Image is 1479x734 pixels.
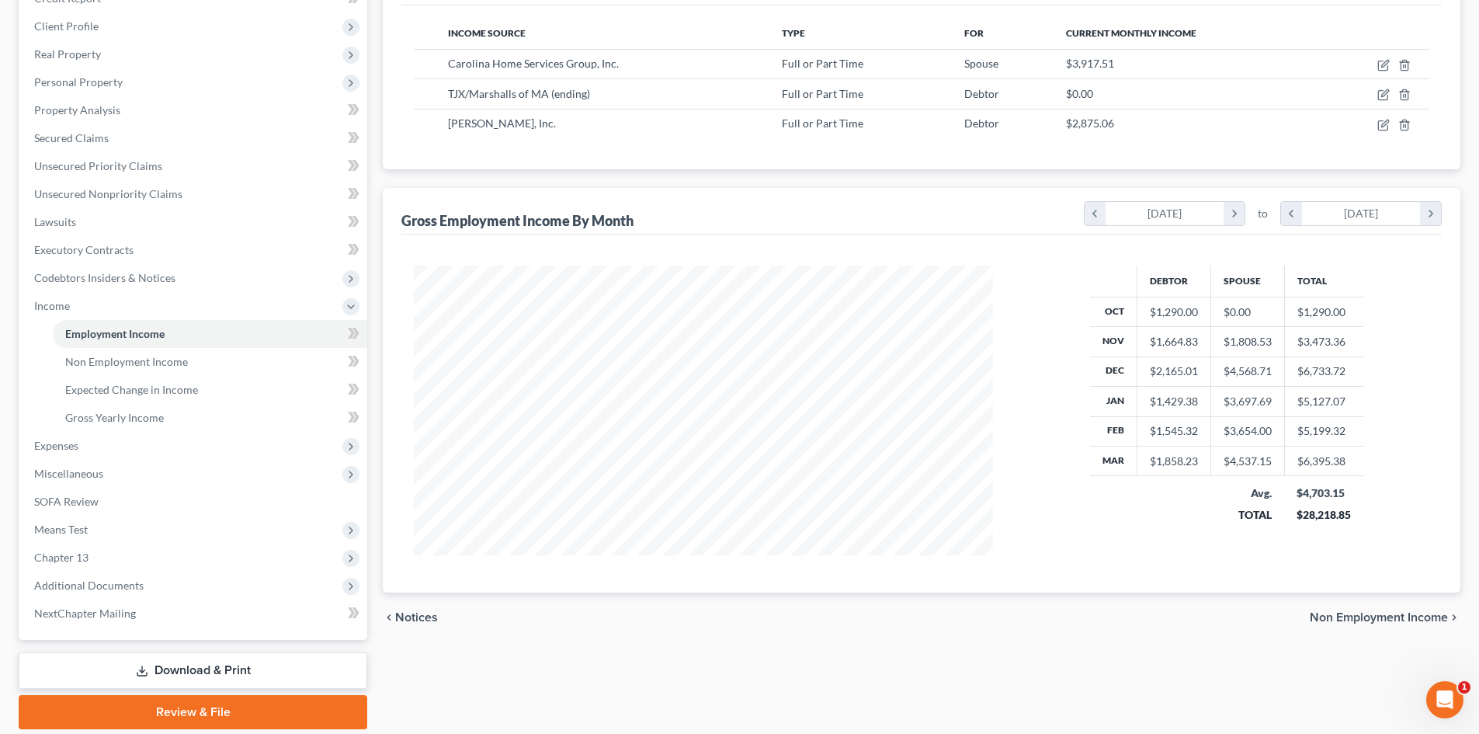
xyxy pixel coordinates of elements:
[34,551,89,564] span: Chapter 13
[1297,485,1351,501] div: $4,703.15
[1090,357,1137,386] th: Dec
[34,187,182,200] span: Unsecured Nonpriority Claims
[19,652,367,689] a: Download & Print
[448,117,556,130] span: [PERSON_NAME], Inc.
[964,87,999,100] span: Debtor
[22,236,367,264] a: Executory Contracts
[53,348,367,376] a: Non Employment Income
[34,215,76,228] span: Lawsuits
[34,159,162,172] span: Unsecured Priority Claims
[1281,202,1302,225] i: chevron_left
[964,27,984,39] span: For
[34,439,78,452] span: Expenses
[34,607,136,620] span: NextChapter Mailing
[1284,387,1363,416] td: $5,127.07
[34,299,70,312] span: Income
[22,208,367,236] a: Lawsuits
[34,579,144,592] span: Additional Documents
[448,27,526,39] span: Income Source
[22,488,367,516] a: SOFA Review
[34,75,123,89] span: Personal Property
[964,117,999,130] span: Debtor
[1310,611,1448,624] span: Non Employment Income
[1448,611,1460,624] i: chevron_right
[1458,681,1470,694] span: 1
[782,87,863,100] span: Full or Part Time
[22,152,367,180] a: Unsecured Priority Claims
[65,327,165,340] span: Employment Income
[1297,507,1351,523] div: $28,218.85
[383,611,395,624] i: chevron_left
[1284,266,1363,297] th: Total
[22,180,367,208] a: Unsecured Nonpriority Claims
[53,376,367,404] a: Expected Change in Income
[1066,57,1114,70] span: $3,917.51
[22,124,367,152] a: Secured Claims
[22,600,367,628] a: NextChapter Mailing
[1258,206,1268,221] span: to
[1085,202,1106,225] i: chevron_left
[53,320,367,348] a: Employment Income
[964,57,998,70] span: Spouse
[1224,364,1272,379] div: $4,568.71
[1090,387,1137,416] th: Jan
[1426,681,1463,718] iframe: Intercom live chat
[1420,202,1441,225] i: chevron_right
[1284,297,1363,326] td: $1,290.00
[1150,334,1198,350] div: $1,664.83
[34,523,88,536] span: Means Test
[1150,454,1198,469] div: $1,858.23
[1223,507,1272,523] div: TOTAL
[34,243,134,256] span: Executory Contracts
[65,411,164,424] span: Gross Yearly Income
[782,57,863,70] span: Full or Part Time
[34,271,175,284] span: Codebtors Insiders & Notices
[65,383,198,396] span: Expected Change in Income
[1150,364,1198,379] div: $2,165.01
[782,27,805,39] span: Type
[1310,611,1460,624] button: Non Employment Income chevron_right
[1090,447,1137,476] th: Mar
[1066,87,1093,100] span: $0.00
[1150,304,1198,320] div: $1,290.00
[34,19,99,33] span: Client Profile
[1284,416,1363,446] td: $5,199.32
[1224,394,1272,409] div: $3,697.69
[53,404,367,432] a: Gross Yearly Income
[1090,327,1137,357] th: Nov
[1224,454,1272,469] div: $4,537.15
[34,131,109,144] span: Secured Claims
[1210,266,1284,297] th: Spouse
[1284,447,1363,476] td: $6,395.38
[34,467,103,480] span: Miscellaneous
[1106,202,1224,225] div: [DATE]
[1066,27,1196,39] span: Current Monthly Income
[34,47,101,61] span: Real Property
[1090,416,1137,446] th: Feb
[1224,304,1272,320] div: $0.00
[19,695,367,729] a: Review & File
[1150,394,1198,409] div: $1,429.38
[1137,266,1210,297] th: Debtor
[1284,327,1363,357] td: $3,473.36
[1066,117,1114,130] span: $2,875.06
[34,103,120,117] span: Property Analysis
[22,96,367,124] a: Property Analysis
[1224,423,1272,439] div: $3,654.00
[1150,423,1198,439] div: $1,545.32
[1302,202,1421,225] div: [DATE]
[383,611,438,624] button: chevron_left Notices
[395,611,438,624] span: Notices
[1284,357,1363,386] td: $6,733.72
[1090,297,1137,326] th: Oct
[1224,334,1272,350] div: $1,808.53
[448,57,619,70] span: Carolina Home Services Group, Inc.
[65,355,188,368] span: Non Employment Income
[1224,202,1245,225] i: chevron_right
[401,211,634,230] div: Gross Employment Income By Month
[34,495,99,508] span: SOFA Review
[448,87,590,100] span: TJX/Marshalls of MA (ending)
[782,117,863,130] span: Full or Part Time
[1223,485,1272,501] div: Avg.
